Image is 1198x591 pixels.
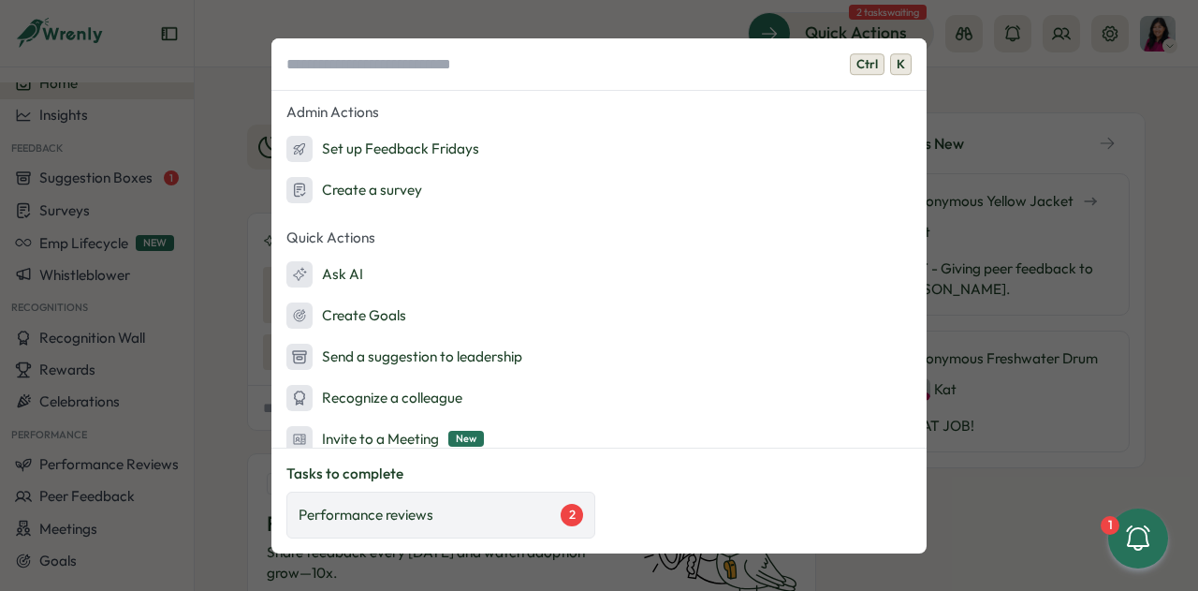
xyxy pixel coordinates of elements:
[286,426,484,452] div: Invite to a Meeting
[850,53,884,76] span: Ctrl
[271,297,927,334] button: Create Goals
[271,256,927,293] button: Ask AI
[286,261,363,288] div: Ask AI
[286,136,479,162] div: Set up Feedback Fridays
[286,464,912,484] p: Tasks to complete
[561,504,583,526] div: 2
[286,303,406,329] div: Create Goals
[271,224,927,252] p: Quick Actions
[271,421,927,458] button: Invite to a MeetingNew
[299,505,433,525] p: Performance reviews
[890,53,912,76] span: K
[271,98,927,126] p: Admin Actions
[286,385,462,411] div: Recognize a colleague
[448,431,484,447] span: New
[271,130,927,168] button: Set up Feedback Fridays
[271,338,927,376] button: Send a suggestion to leadership
[286,177,422,203] div: Create a survey
[271,379,927,417] button: Recognize a colleague
[271,171,927,209] button: Create a survey
[1101,516,1119,535] div: 1
[286,344,522,370] div: Send a suggestion to leadership
[1108,509,1168,569] button: 1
